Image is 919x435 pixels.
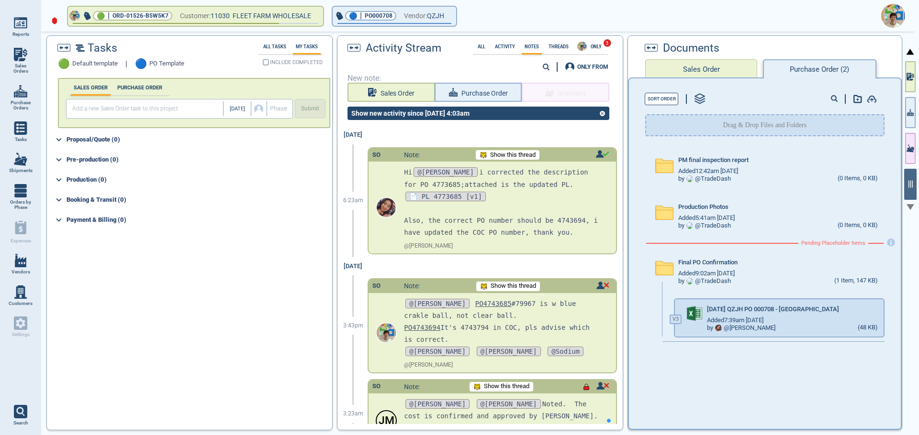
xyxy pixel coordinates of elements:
[72,60,118,67] span: Default template
[404,362,453,369] span: @ [PERSON_NAME]
[763,59,876,78] button: Purchase Order (2)
[68,7,323,26] button: Avatar🟢|ORD-01526-B5W5K7Customer:11030 FLEET FARM WHOLESALE
[377,323,396,342] img: Avatar
[377,411,396,430] div: J M
[707,306,839,313] span: [DATE] QZJH PO 000708 - [GEOGRAPHIC_DATA]
[260,44,289,49] label: All Tasks
[270,60,323,65] span: INCLUDE COMPLETED
[372,283,381,290] div: SO
[58,58,70,69] span: 🟢
[377,198,396,217] img: Avatar
[595,150,609,158] img: unread icon
[366,42,441,54] span: Activity Stream
[678,215,735,222] span: Added 5:41am [DATE]
[461,87,508,99] span: Purchase Order
[67,212,330,228] div: Payment & Billing (0)
[347,74,613,83] span: New note:
[473,383,481,391] img: Tiger_Face
[404,282,420,290] span: Note:
[97,13,105,19] span: 🟢
[112,11,168,21] span: ORD-01526-B5W5K7
[678,175,731,183] div: by @ TradeDash
[404,166,601,190] p: Hi i corrected the description for PO 4773685;attached is the updated PL.
[686,175,693,182] img: Avatar
[67,192,330,207] div: Booking & Transit (0)
[347,109,473,117] div: Show new activity since [DATE] 4:03am
[678,270,735,277] span: Added 9:02am [DATE]
[707,317,763,324] span: Added 7:39am [DATE]
[435,83,522,102] button: Purchase Order
[8,199,34,210] span: Orders by Phase
[68,101,223,116] input: Add a new Sales Order task to this project
[71,85,111,91] label: SALES ORDER
[404,298,601,322] p: #79967 is w blue crakle ball, not clear ball.
[404,215,601,239] p: Also, the correct PO number should be 4743694, i have updated the COC PO number, thank you.
[230,106,245,112] span: [DATE]
[404,10,427,22] span: Vendor:
[88,42,117,54] span: Tasks
[881,4,905,28] img: Avatar
[14,48,27,61] img: menu_icon
[405,399,470,409] span: @[PERSON_NAME]
[67,172,330,187] div: Production (0)
[678,157,749,164] span: PM final inspection report
[11,269,30,275] span: Vendors
[404,151,420,159] span: Note:
[548,347,583,356] span: @Sodium
[8,100,34,111] span: Purchase Orders
[686,222,693,229] img: Avatar
[596,282,609,289] img: unread icon
[349,13,357,19] span: 🔵
[365,11,392,21] span: PO000708
[372,152,381,159] div: SO
[663,42,719,54] span: Documents
[801,240,865,247] span: Pending Placeholder Items
[577,64,608,70] div: ONLY FROM
[522,44,542,49] label: Notes
[67,132,330,147] div: Proposal/Quote (0)
[14,254,27,267] img: menu_icon
[76,44,85,52] img: timeline2
[14,285,27,299] img: menu_icon
[678,204,728,211] span: Production Photos
[8,63,34,74] span: Sales Orders
[405,192,486,201] span: 📄 PL 4773685 [v1]
[372,383,381,390] div: SO
[13,420,28,426] span: Search
[678,278,731,285] div: by @ TradeDash
[15,137,27,142] span: Tasks
[484,383,529,390] span: Show this thread
[645,59,757,78] button: Sales Order
[475,300,512,307] u: PO4743685
[108,11,110,21] span: |
[381,87,415,99] span: Sales Order
[69,11,80,21] img: Avatar
[343,411,363,417] span: 3:23am
[480,151,487,159] img: Tiger_Face
[404,398,601,435] p: Noted. The cost is confirmed and approved by [PERSON_NAME]. Thanks!
[404,324,440,331] u: PO4743694
[853,95,862,103] img: add-document
[491,283,536,290] span: Show this thread
[52,17,57,25] img: diamond
[723,120,807,130] p: Drag & Drop Files and Folders
[838,222,878,229] div: (0 Items, 0 KB)
[9,168,33,174] span: Shipments
[678,168,738,175] span: Added 12:42am [DATE]
[405,347,470,356] span: @[PERSON_NAME]
[14,184,27,197] img: menu_icon
[339,126,368,144] div: [DATE]
[867,95,877,103] img: add-document
[678,222,731,229] div: by @ TradeDash
[333,7,456,26] button: 🔵|PO000708Vendor:QZJH
[12,32,29,37] span: Reports
[475,44,488,49] label: All
[858,324,878,332] div: (48 KB)
[360,11,362,21] span: |
[596,382,609,390] img: unread icon
[477,347,541,356] span: @[PERSON_NAME]
[838,175,878,183] div: (0 Items, 0 KB)
[492,44,518,49] label: Activity
[715,325,722,331] img: Avatar
[678,259,738,266] span: Final PO Confirmation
